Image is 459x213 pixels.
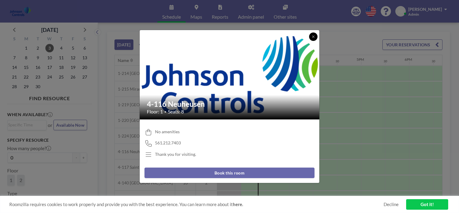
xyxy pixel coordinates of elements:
[140,24,320,125] img: 537.png
[144,168,315,178] button: Book this room
[233,202,243,207] a: here.
[168,109,184,115] span: Seats: 8
[155,140,181,146] span: 561.212.7403
[155,129,180,134] span: No amenities
[147,109,163,115] span: Floor: 1
[155,152,196,157] p: Thank you for visiting.
[406,199,448,210] a: Got it!
[9,202,384,207] span: Roomzilla requires cookies to work properly and provide you with the best experience. You can lea...
[164,110,166,114] span: •
[147,100,313,109] h2: 4-116 Neuheusen
[384,202,399,207] a: Decline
